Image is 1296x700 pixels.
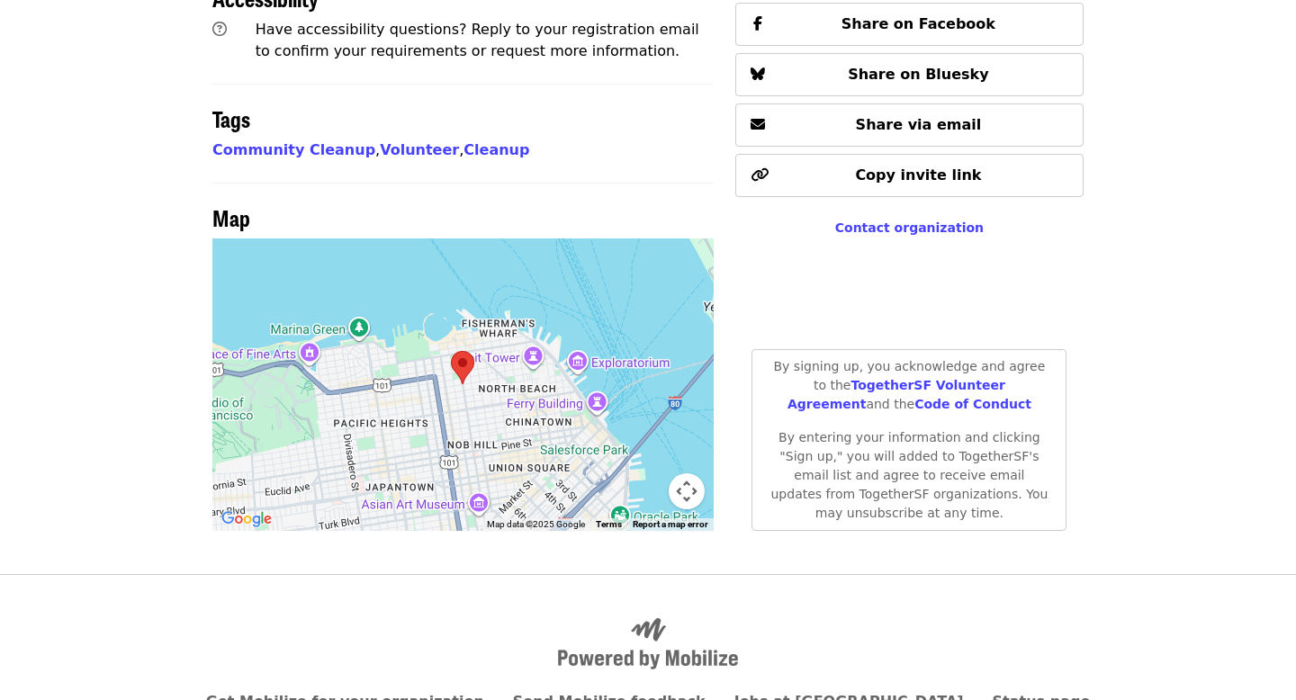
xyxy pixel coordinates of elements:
[633,519,708,529] a: Report a map error
[914,397,1031,411] a: Code of Conduct
[212,141,380,158] span: ,
[848,66,989,83] span: Share on Bluesky
[856,116,982,133] span: Share via email
[212,21,227,38] i: question-circle icon
[767,428,1051,523] p: By entering your information and clicking "Sign up," you will added to TogetherSF's email list an...
[735,103,1084,147] button: Share via email
[217,507,276,531] img: Google
[256,21,699,59] span: Have accessibility questions? Reply to your registration email to confirm your requirements or re...
[841,15,995,32] span: Share on Facebook
[217,507,276,531] a: Open this area in Google Maps (opens a new window)
[855,166,981,184] span: Copy invite link
[487,519,585,529] span: Map data ©2025 Google
[735,53,1084,96] button: Share on Bluesky
[787,378,1005,411] a: TogetherSF Volunteer Agreement
[835,220,984,235] a: Contact organization
[380,141,459,158] a: Volunteer
[463,141,529,158] a: Cleanup
[380,141,463,158] span: ,
[735,154,1084,197] button: Copy invite link
[669,473,705,509] button: Map camera controls
[212,202,250,233] span: Map
[212,141,375,158] a: Community Cleanup
[596,519,622,529] a: Terms (opens in new tab)
[558,618,738,670] img: Powered by Mobilize
[735,3,1084,46] button: Share on Facebook
[767,357,1051,414] p: By signing up, you acknowledge and agree to the and the
[212,103,250,134] span: Tags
